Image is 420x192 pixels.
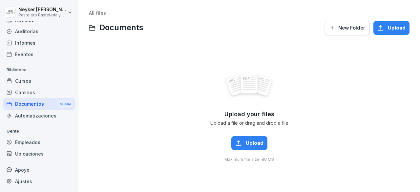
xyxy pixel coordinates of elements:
font: Ubicaciones [15,151,44,157]
font: Apoyo [15,167,30,173]
a: Eventos [3,49,75,60]
span: Maximum file size: 80 MB [224,157,274,162]
font: [PERSON_NAME] [36,7,73,12]
a: All files [89,10,106,16]
a: Empleados [3,137,75,148]
a: Cursos [3,75,75,87]
a: Automatizaciones [3,110,75,121]
span: Upload [388,24,406,32]
font: Automatizaciones [15,113,56,118]
font: Cursos [15,78,31,84]
a: Auditorías [3,26,75,37]
span: Documents [99,23,143,32]
font: Caminos [15,90,35,95]
font: Biblioteca [7,67,27,72]
button: Upload [231,136,267,150]
a: Caminos [3,87,75,98]
button: New Folder [325,21,369,35]
a: Informes [3,37,75,49]
span: Upload a file or drag and drop a file [210,120,288,126]
font: Ajustes [15,179,32,184]
font: Empleados [15,139,40,145]
font: Nuevo [60,102,71,106]
button: Upload [373,21,409,35]
font: Eventos [15,52,33,57]
span: Upload your files [224,111,274,118]
a: Ubicaciones [3,148,75,160]
span: Upload [246,139,263,147]
a: Ajustes [3,176,75,187]
font: Neyker [18,7,35,12]
font: Documentos [15,101,44,107]
span: New Folder [338,24,365,32]
font: Auditorías [15,29,38,34]
font: Gente [7,128,19,134]
a: DocumentosNuevo [3,98,75,110]
font: Pastelero Pastelería y Cocina gourmet [18,12,93,17]
font: Informes [15,40,35,46]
